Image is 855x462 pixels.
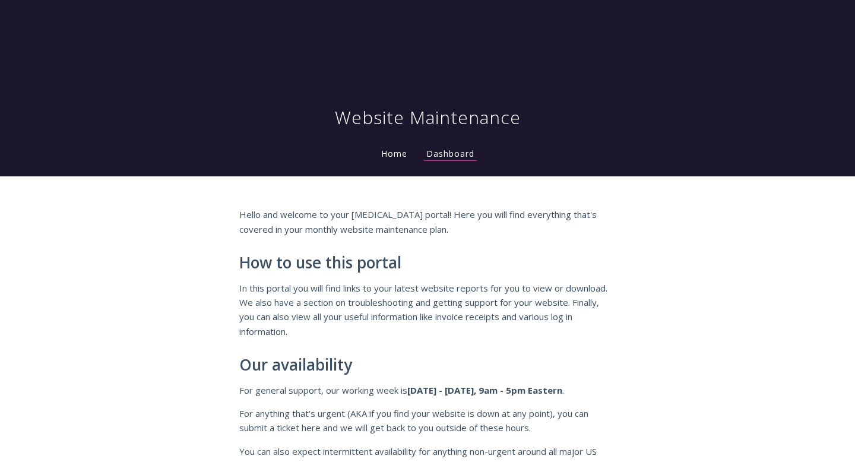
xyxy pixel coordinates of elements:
h2: Our availability [239,356,616,374]
h2: How to use this portal [239,254,616,272]
p: Hello and welcome to your [MEDICAL_DATA] portal! Here you will find everything that's covered in ... [239,207,616,236]
h1: Website Maintenance [335,106,521,129]
p: For general support, our working week is . [239,383,616,397]
a: Home [379,148,410,159]
p: For anything that's urgent (AKA if you find your website is down at any point), you can submit a ... [239,406,616,435]
strong: [DATE] - [DATE], 9am - 5pm Eastern [407,384,562,396]
a: Dashboard [424,148,477,161]
p: In this portal you will find links to your latest website reports for you to view or download. We... [239,281,616,339]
